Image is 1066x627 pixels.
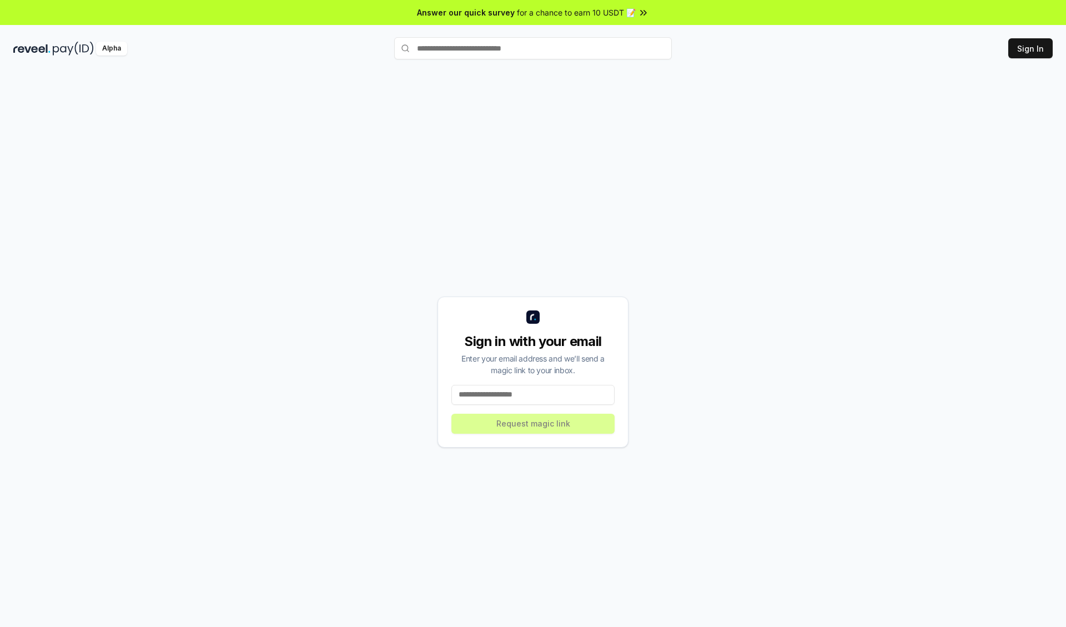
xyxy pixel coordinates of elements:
img: pay_id [53,42,94,56]
div: Enter your email address and we’ll send a magic link to your inbox. [451,353,615,376]
div: Sign in with your email [451,333,615,350]
div: Alpha [96,42,127,56]
button: Sign In [1008,38,1053,58]
span: Answer our quick survey [417,7,515,18]
img: reveel_dark [13,42,51,56]
span: for a chance to earn 10 USDT 📝 [517,7,636,18]
img: logo_small [526,310,540,324]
